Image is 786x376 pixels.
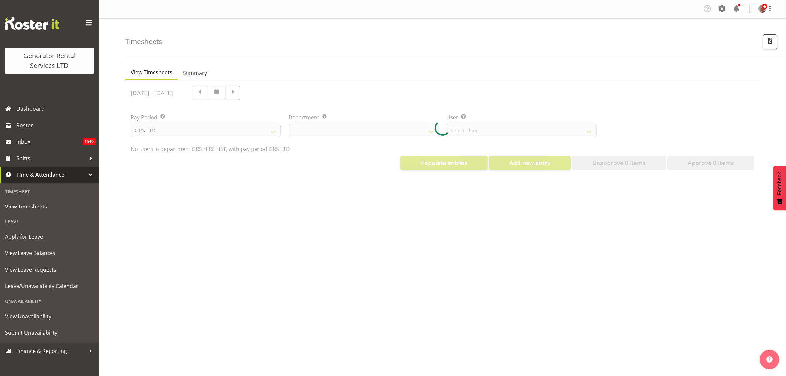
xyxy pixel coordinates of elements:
span: View Leave Requests [5,265,94,275]
div: Generator Rental Services LTD [12,51,87,71]
span: View Timesheets [5,202,94,211]
h4: Timesheets [125,38,162,45]
span: View Timesheets [131,68,172,76]
span: Summary [183,69,207,77]
span: View Leave Balances [5,248,94,258]
span: View Unavailability [5,311,94,321]
img: Rosterit website logo [5,17,59,30]
button: Feedback - Show survey [773,166,786,210]
div: Leave [2,215,97,228]
a: View Leave Requests [2,261,97,278]
span: Submit Unavailability [5,328,94,338]
span: Leave/Unavailability Calendar [5,281,94,291]
a: View Timesheets [2,198,97,215]
span: Shifts [17,153,86,163]
span: Finance & Reporting [17,346,86,356]
a: View Leave Balances [2,245,97,261]
a: Apply for Leave [2,228,97,245]
a: Submit Unavailability [2,324,97,341]
span: Dashboard [17,104,96,114]
span: 1549 [83,138,96,145]
a: View Unavailability [2,308,97,324]
span: Feedback [777,172,783,195]
img: help-xxl-2.png [766,356,773,363]
div: Unavailability [2,294,97,308]
span: Inbox [17,137,83,147]
a: Leave/Unavailability Calendar [2,278,97,294]
span: Time & Attendance [17,170,86,180]
span: Apply for Leave [5,232,94,242]
div: Timesheet [2,185,97,198]
button: Export CSV [763,34,777,49]
span: Roster [17,120,96,130]
img: dave-wallaced2e02bf5a44ca49c521115b89c5c4806.png [758,5,766,13]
